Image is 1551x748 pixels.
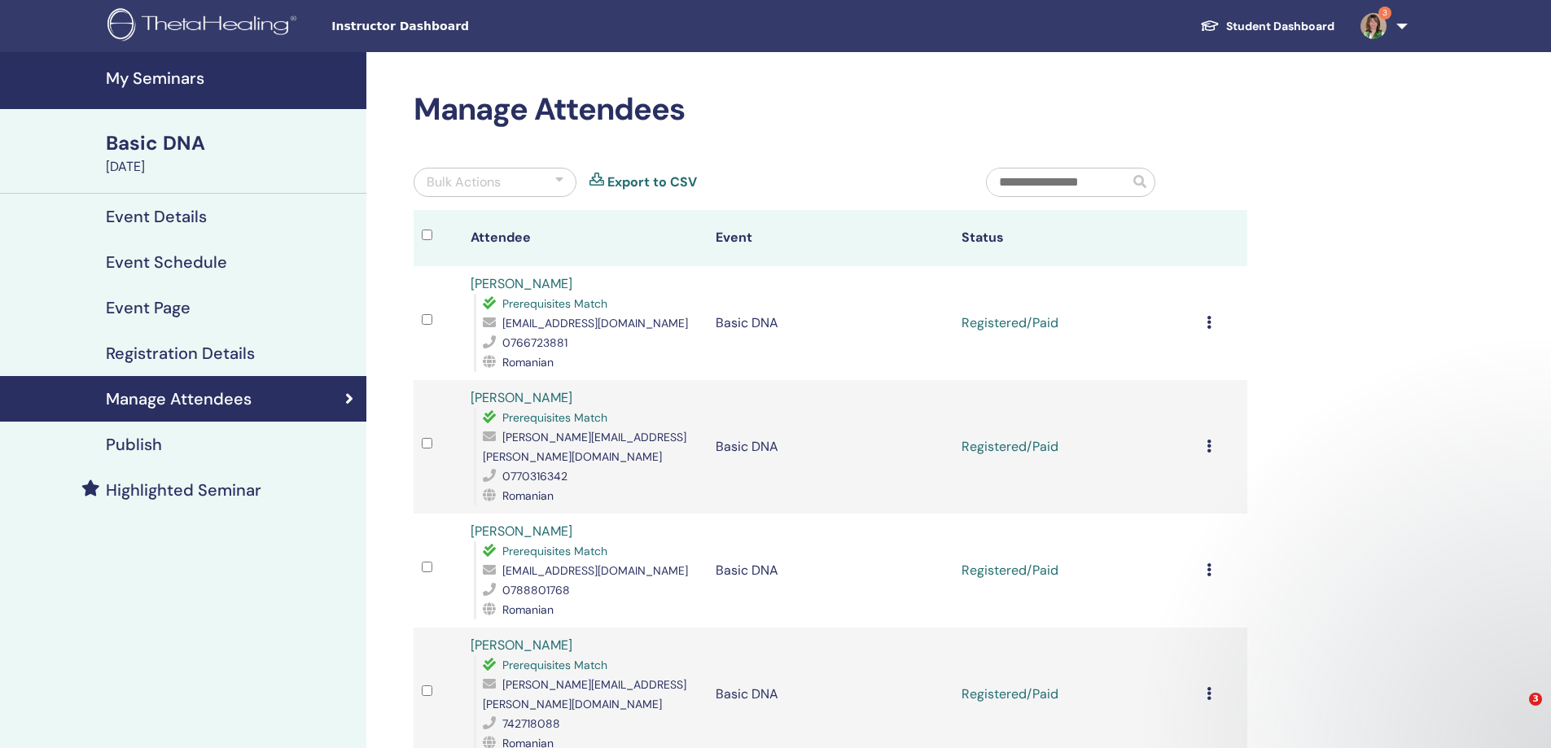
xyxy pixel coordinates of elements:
[502,296,607,311] span: Prerequisites Match
[427,173,501,192] div: Bulk Actions
[106,207,207,226] h4: Event Details
[483,430,686,464] span: [PERSON_NAME][EMAIL_ADDRESS][PERSON_NAME][DOMAIN_NAME]
[107,8,302,45] img: logo.png
[106,68,357,88] h4: My Seminars
[502,716,560,731] span: 742718088
[106,389,252,409] h4: Manage Attendees
[502,316,688,330] span: [EMAIL_ADDRESS][DOMAIN_NAME]
[462,210,708,266] th: Attendee
[471,275,572,292] a: [PERSON_NAME]
[607,173,697,192] a: Export to CSV
[953,210,1198,266] th: Status
[502,469,567,483] span: 0770316342
[96,129,366,177] a: Basic DNA[DATE]
[1529,693,1542,706] span: 3
[502,410,607,425] span: Prerequisites Match
[106,343,255,363] h4: Registration Details
[502,563,688,578] span: [EMAIL_ADDRESS][DOMAIN_NAME]
[1496,693,1535,732] iframe: Intercom live chat
[502,658,607,672] span: Prerequisites Match
[471,389,572,406] a: [PERSON_NAME]
[502,355,554,370] span: Romanian
[471,636,572,654] a: [PERSON_NAME]
[1378,7,1391,20] span: 3
[502,544,607,558] span: Prerequisites Match
[1200,19,1220,33] img: graduation-cap-white.svg
[106,252,227,272] h4: Event Schedule
[502,602,554,617] span: Romanian
[708,380,953,514] td: Basic DNA
[1360,13,1387,39] img: default.jpg
[708,514,953,628] td: Basic DNA
[502,335,567,350] span: 0766723881
[106,435,162,454] h4: Publish
[414,91,1247,129] h2: Manage Attendees
[1187,11,1347,42] a: Student Dashboard
[106,129,357,157] div: Basic DNA
[483,677,686,711] span: [PERSON_NAME][EMAIL_ADDRESS][PERSON_NAME][DOMAIN_NAME]
[502,488,554,503] span: Romanian
[106,157,357,177] div: [DATE]
[471,523,572,540] a: [PERSON_NAME]
[106,480,261,500] h4: Highlighted Seminar
[331,18,576,35] span: Instructor Dashboard
[708,210,953,266] th: Event
[708,266,953,380] td: Basic DNA
[502,583,570,597] span: 0788801768
[106,298,191,317] h4: Event Page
